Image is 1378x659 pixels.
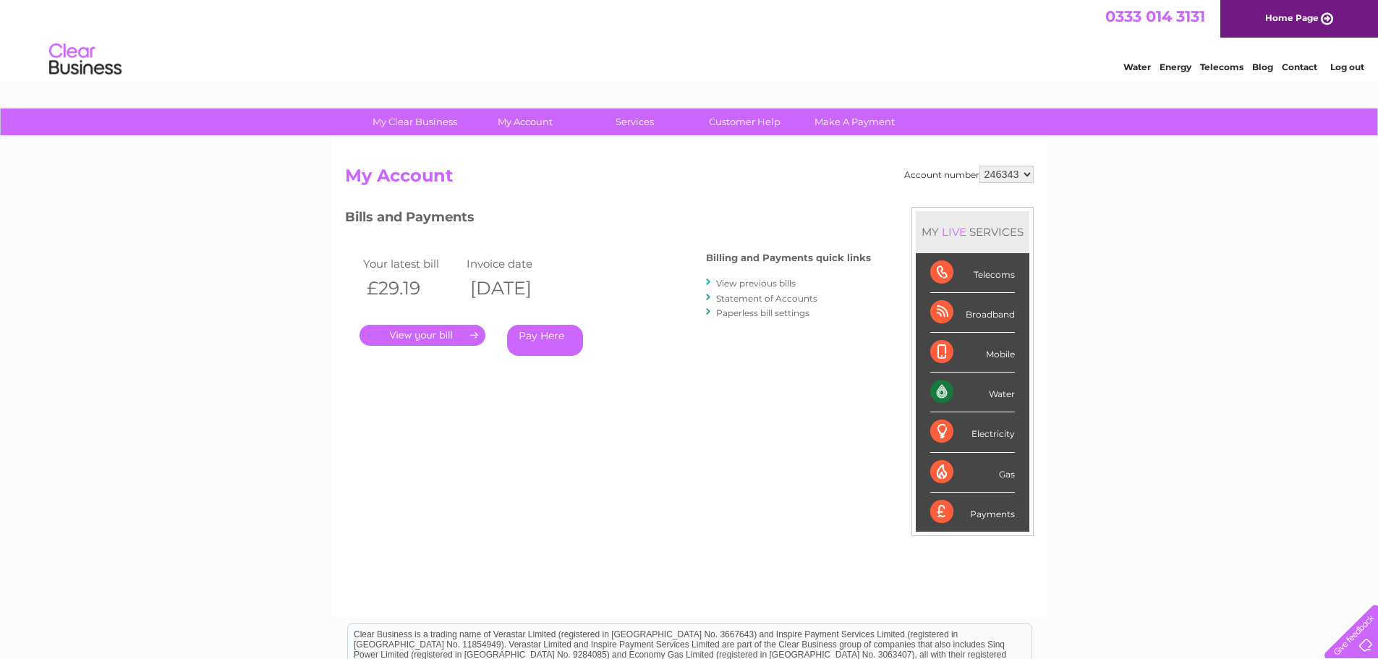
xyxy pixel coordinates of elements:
[795,109,914,135] a: Make A Payment
[1160,61,1191,72] a: Energy
[939,225,969,239] div: LIVE
[465,109,584,135] a: My Account
[1200,61,1243,72] a: Telecoms
[1105,7,1205,25] a: 0333 014 3131
[930,293,1015,333] div: Broadband
[348,8,1032,70] div: Clear Business is a trading name of Verastar Limited (registered in [GEOGRAPHIC_DATA] No. 3667643...
[360,254,464,273] td: Your latest bill
[463,273,567,303] th: [DATE]
[1123,61,1151,72] a: Water
[360,325,485,346] a: .
[1330,61,1364,72] a: Log out
[507,325,583,356] a: Pay Here
[575,109,694,135] a: Services
[345,166,1034,193] h2: My Account
[716,307,809,318] a: Paperless bill settings
[930,453,1015,493] div: Gas
[48,38,122,82] img: logo.png
[685,109,804,135] a: Customer Help
[930,333,1015,373] div: Mobile
[355,109,475,135] a: My Clear Business
[930,373,1015,412] div: Water
[916,211,1029,252] div: MY SERVICES
[930,253,1015,293] div: Telecoms
[706,252,871,263] h4: Billing and Payments quick links
[345,207,871,232] h3: Bills and Payments
[463,254,567,273] td: Invoice date
[1252,61,1273,72] a: Blog
[930,412,1015,452] div: Electricity
[716,293,817,304] a: Statement of Accounts
[360,273,464,303] th: £29.19
[1282,61,1317,72] a: Contact
[904,166,1034,183] div: Account number
[930,493,1015,532] div: Payments
[716,278,796,289] a: View previous bills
